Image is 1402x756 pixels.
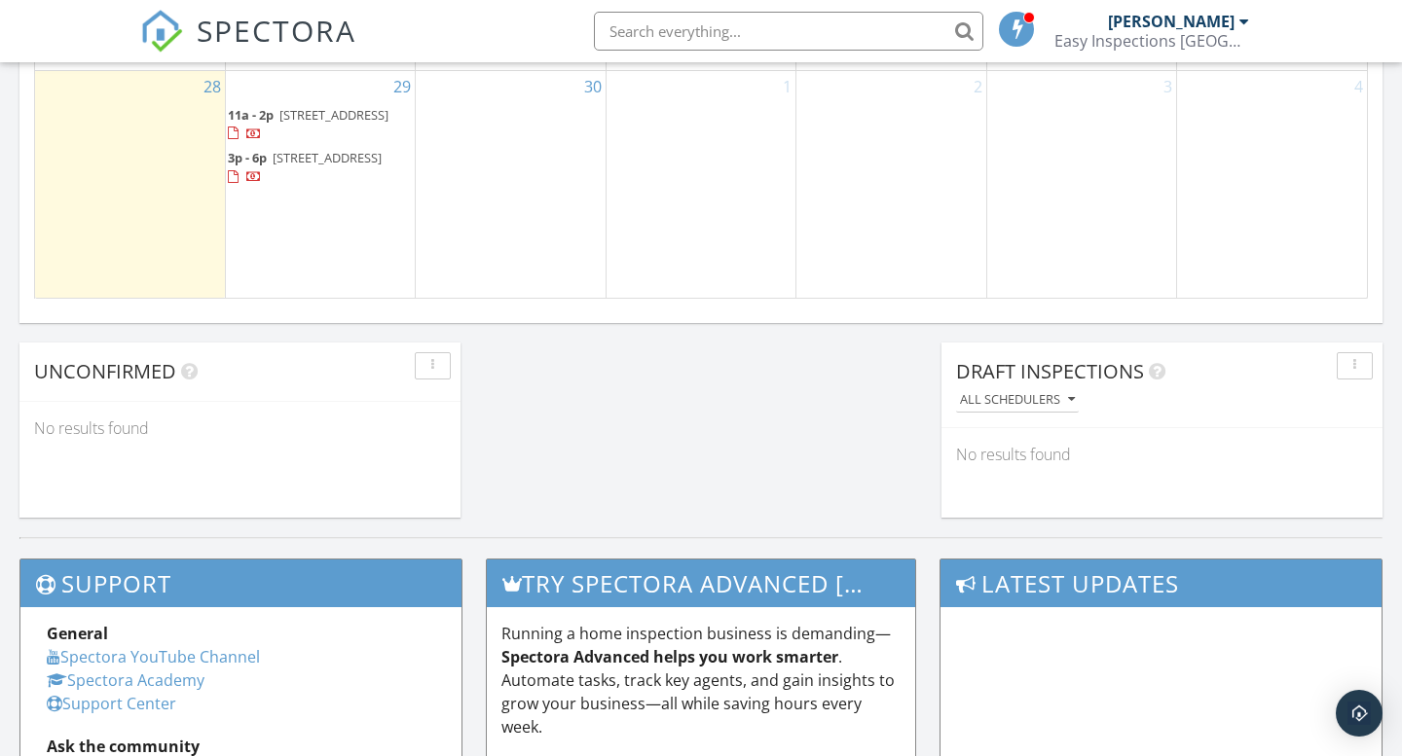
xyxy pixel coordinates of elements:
h3: Try spectora advanced [DATE] [487,559,916,607]
a: 3p - 6p [STREET_ADDRESS] [228,149,382,185]
h3: Latest Updates [941,559,1382,607]
div: No results found [19,402,461,454]
td: Go to October 4, 2025 [1177,70,1367,298]
a: Support Center [47,693,176,714]
input: Search everything... [594,12,983,51]
div: [PERSON_NAME] [1108,12,1235,31]
td: Go to September 30, 2025 [416,70,606,298]
img: The Best Home Inspection Software - Spectora [140,10,183,53]
a: 11a - 2p [STREET_ADDRESS] [228,104,413,146]
td: Go to September 28, 2025 [35,70,225,298]
span: [STREET_ADDRESS] [273,149,382,166]
span: [STREET_ADDRESS] [279,106,388,124]
a: 3p - 6p [STREET_ADDRESS] [228,147,413,189]
a: Go to October 4, 2025 [1350,71,1367,102]
a: Go to September 29, 2025 [389,71,415,102]
td: Go to October 1, 2025 [606,70,795,298]
a: SPECTORA [140,26,356,67]
p: Running a home inspection business is demanding— . Automate tasks, track key agents, and gain ins... [501,622,902,738]
div: Open Intercom Messenger [1336,690,1383,737]
button: All schedulers [956,387,1079,414]
strong: Spectora Advanced helps you work smarter [501,646,838,667]
a: Go to October 1, 2025 [779,71,795,102]
a: Spectora Academy [47,669,204,691]
td: Go to October 2, 2025 [796,70,986,298]
span: 3p - 6p [228,149,267,166]
a: Go to October 2, 2025 [970,71,986,102]
span: SPECTORA [197,10,356,51]
a: Spectora YouTube Channel [47,646,260,667]
a: Go to October 3, 2025 [1160,71,1176,102]
a: Go to September 30, 2025 [580,71,606,102]
a: Go to September 28, 2025 [200,71,225,102]
a: 11a - 2p [STREET_ADDRESS] [228,106,388,142]
span: Unconfirmed [34,358,176,384]
td: Go to September 29, 2025 [225,70,415,298]
h3: Support [20,559,461,607]
span: Draft Inspections [956,358,1144,384]
div: Easy Inspections USA [1054,31,1249,51]
div: No results found [941,428,1383,481]
td: Go to October 3, 2025 [986,70,1176,298]
strong: General [47,623,108,644]
div: All schedulers [960,393,1075,407]
span: 11a - 2p [228,106,274,124]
